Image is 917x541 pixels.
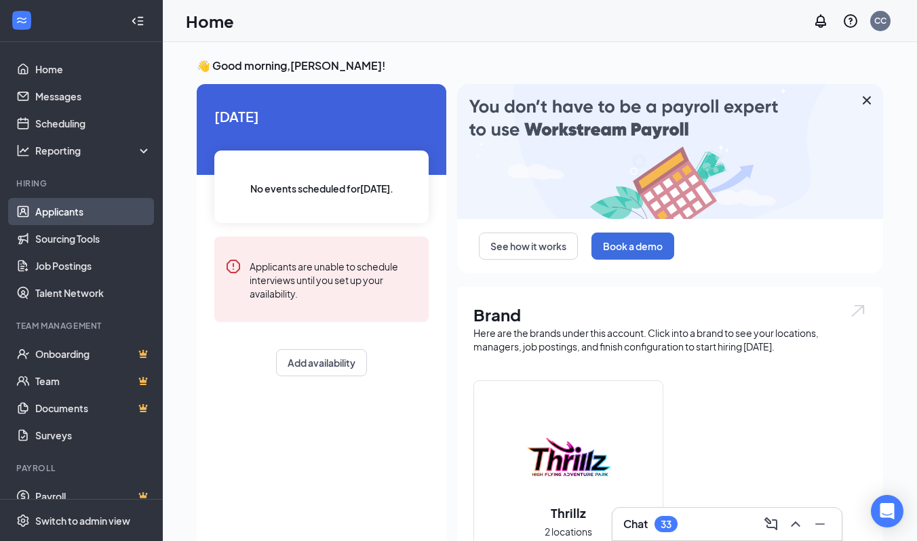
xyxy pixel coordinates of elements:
[457,84,883,219] img: payroll-large.gif
[225,258,241,275] svg: Error
[16,514,30,527] svg: Settings
[785,513,806,535] button: ChevronUp
[763,516,779,532] svg: ComposeMessage
[35,198,151,225] a: Applicants
[35,110,151,137] a: Scheduling
[661,519,671,530] div: 33
[186,9,234,33] h1: Home
[874,15,886,26] div: CC
[35,340,151,367] a: OnboardingCrown
[35,483,151,510] a: PayrollCrown
[525,412,612,499] img: Thrillz
[250,258,418,300] div: Applicants are unable to schedule interviews until you set up your availability.
[849,303,867,319] img: open.6027fd2a22e1237b5b06.svg
[809,513,831,535] button: Minimize
[35,83,151,110] a: Messages
[276,349,367,376] button: Add availability
[537,504,600,521] h2: Thrillz
[35,144,152,157] div: Reporting
[197,58,883,73] h3: 👋 Good morning, [PERSON_NAME] !
[15,14,28,27] svg: WorkstreamLogo
[760,513,782,535] button: ComposeMessage
[813,13,829,29] svg: Notifications
[16,178,149,189] div: Hiring
[35,279,151,306] a: Talent Network
[479,233,578,260] button: See how it works
[545,524,592,539] span: 2 locations
[214,106,429,127] span: [DATE]
[16,320,149,332] div: Team Management
[35,395,151,422] a: DocumentsCrown
[473,326,867,353] div: Here are the brands under this account. Click into a brand to see your locations, managers, job p...
[35,422,151,449] a: Surveys
[591,233,674,260] button: Book a demo
[131,14,144,28] svg: Collapse
[473,303,867,326] h1: Brand
[787,516,804,532] svg: ChevronUp
[16,144,30,157] svg: Analysis
[842,13,859,29] svg: QuestionInfo
[16,462,149,474] div: Payroll
[35,252,151,279] a: Job Postings
[812,516,828,532] svg: Minimize
[35,367,151,395] a: TeamCrown
[250,181,393,196] span: No events scheduled for [DATE] .
[871,495,903,527] div: Open Intercom Messenger
[859,92,875,108] svg: Cross
[35,56,151,83] a: Home
[35,514,130,527] div: Switch to admin view
[35,225,151,252] a: Sourcing Tools
[623,517,648,532] h3: Chat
